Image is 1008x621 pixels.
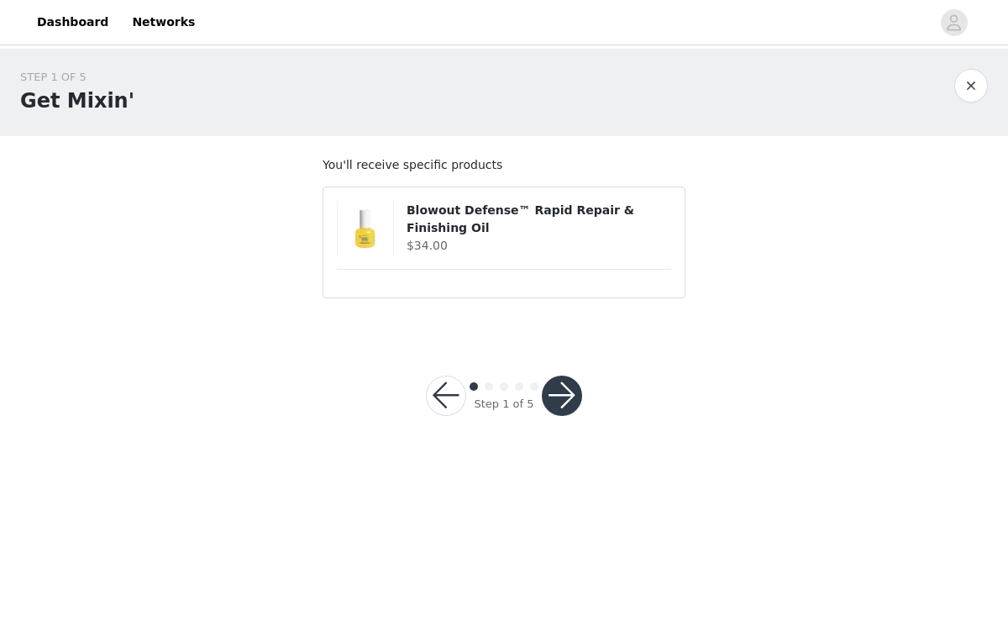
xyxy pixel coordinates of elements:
div: avatar [946,9,962,36]
a: Networks [122,3,205,41]
img: Blowout Defense™ Rapid Repair & Finishing Oil [338,201,393,256]
h4: Blowout Defense™ Rapid Repair & Finishing Oil [407,202,671,237]
a: Dashboard [27,3,118,41]
div: Step 1 of 5 [474,396,533,413]
p: You'll receive specific products [323,156,685,174]
div: STEP 1 OF 5 [20,69,134,86]
h4: $34.00 [407,237,671,255]
h1: Get Mixin' [20,86,134,116]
